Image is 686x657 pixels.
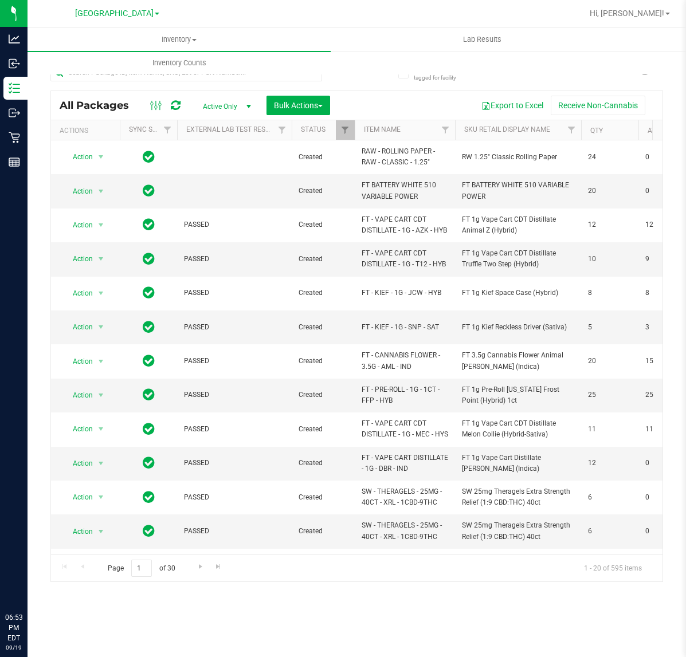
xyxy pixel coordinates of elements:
input: 1 [131,560,152,577]
span: In Sync [143,285,155,301]
span: 12 [588,458,632,469]
span: In Sync [143,217,155,233]
span: select [94,319,108,335]
span: All Packages [60,99,140,112]
span: 5 [588,322,632,333]
span: In Sync [143,251,155,267]
span: SW - THERAGELS - 25MG - 40CT - XRL - 1CBD-9THC [362,486,448,508]
span: SW 25mg Theragels Extra Strength Relief (1:9 CBD:THC) 40ct [462,486,574,508]
span: PASSED [184,219,285,230]
span: Created [299,390,348,400]
span: 20 [588,186,632,196]
button: Export to Excel [474,96,551,115]
span: In Sync [143,353,155,369]
span: select [94,387,108,403]
iframe: Resource center [11,565,46,600]
a: Filter [436,120,455,140]
span: 20 [588,356,632,367]
span: select [94,489,108,505]
span: select [94,524,108,540]
span: FT - VAPE CART CDT DISTILLATE - 1G - T12 - HYB [362,248,448,270]
span: PASSED [184,424,285,435]
span: FT 1g Kief Reckless Driver (Sativa) [462,322,574,333]
span: FT - VAPE CART CDT DISTILLATE - 1G - AZK - HYB [362,214,448,236]
span: In Sync [143,319,155,335]
span: Created [299,322,348,333]
a: Filter [336,120,355,140]
a: Go to the last page [210,560,227,575]
a: Go to the next page [192,560,209,575]
span: FT - VAPE CART CDT DISTILLATE - 1G - MEC - HYS [362,418,448,440]
span: PASSED [184,526,285,537]
span: Bulk Actions [274,101,323,110]
span: Page of 30 [98,560,185,577]
a: Filter [273,120,292,140]
span: select [94,455,108,471]
span: Created [299,424,348,435]
span: Action [62,455,93,471]
span: Created [299,186,348,196]
span: FT - KIEF - 1G - SNP - SAT [362,322,448,333]
span: 10 [588,254,632,265]
span: 24 [588,152,632,163]
a: Lab Results [331,27,634,52]
button: Bulk Actions [266,96,330,115]
span: SW 25mg Theragels Extra Strength Relief (1:9 CBD:THC) 40ct [462,520,574,542]
span: RAW - ROLLING PAPER - RAW - CLASSIC - 1.25" [362,146,448,168]
a: Sku Retail Display Name [464,125,550,133]
span: Action [62,285,93,301]
span: PASSED [184,288,285,298]
button: Receive Non-Cannabis [551,96,645,115]
span: SW - THERAGELS - 25MG - 40CT - XRL - 1CBD-9THC [362,520,448,542]
span: Action [62,149,93,165]
span: Action [62,251,93,267]
span: select [94,285,108,301]
span: Created [299,254,348,265]
a: Inventory [28,27,331,52]
inline-svg: Inbound [9,58,20,69]
span: In Sync [143,183,155,199]
p: 09/19 [5,643,22,652]
span: Action [62,421,93,437]
span: In Sync [143,455,155,471]
span: FT - PRE-ROLL - 1G - 1CT - FFP - HYB [362,384,448,406]
span: 6 [588,526,632,537]
span: FT 1g Kief Space Case (Hybrid) [462,288,574,298]
span: 6 [588,492,632,503]
span: FT 1g Vape Cart CDT Distillate Melon Collie (Hybrid-Sativa) [462,418,574,440]
a: Status [301,125,326,133]
span: FT 1g Pre-Roll [US_STATE] Frost Point (Hybrid) 1ct [462,384,574,406]
span: Action [62,319,93,335]
span: Hi, [PERSON_NAME]! [590,9,664,18]
span: Created [299,356,348,367]
span: In Sync [143,523,155,539]
span: In Sync [143,489,155,505]
inline-svg: Analytics [9,33,20,45]
span: 11 [588,424,632,435]
a: Item Name [364,125,401,133]
span: PASSED [184,356,285,367]
a: Filter [562,120,581,140]
span: Lab Results [448,34,517,45]
span: Created [299,458,348,469]
span: 8 [588,288,632,298]
span: Action [62,489,93,505]
a: Qty [590,127,603,135]
a: Inventory Counts [28,51,331,75]
span: Created [299,288,348,298]
span: Inventory Counts [137,58,222,68]
span: RW 1.25" Classic Rolling Paper [462,152,574,163]
span: FT - VAPE CART DISTILLATE - 1G - DBR - IND [362,453,448,474]
span: In Sync [143,149,155,165]
span: Action [62,353,93,369]
span: select [94,183,108,199]
span: FT 1g Vape Cart CDT Distillate Animal Z (Hybrid) [462,214,574,236]
span: PASSED [184,254,285,265]
span: Created [299,492,348,503]
span: [GEOGRAPHIC_DATA] [75,9,154,18]
span: select [94,353,108,369]
span: FT - CANNABIS FLOWER - 3.5G - AML - IND [362,350,448,372]
inline-svg: Outbound [9,107,20,119]
span: In Sync [143,421,155,437]
span: PASSED [184,492,285,503]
